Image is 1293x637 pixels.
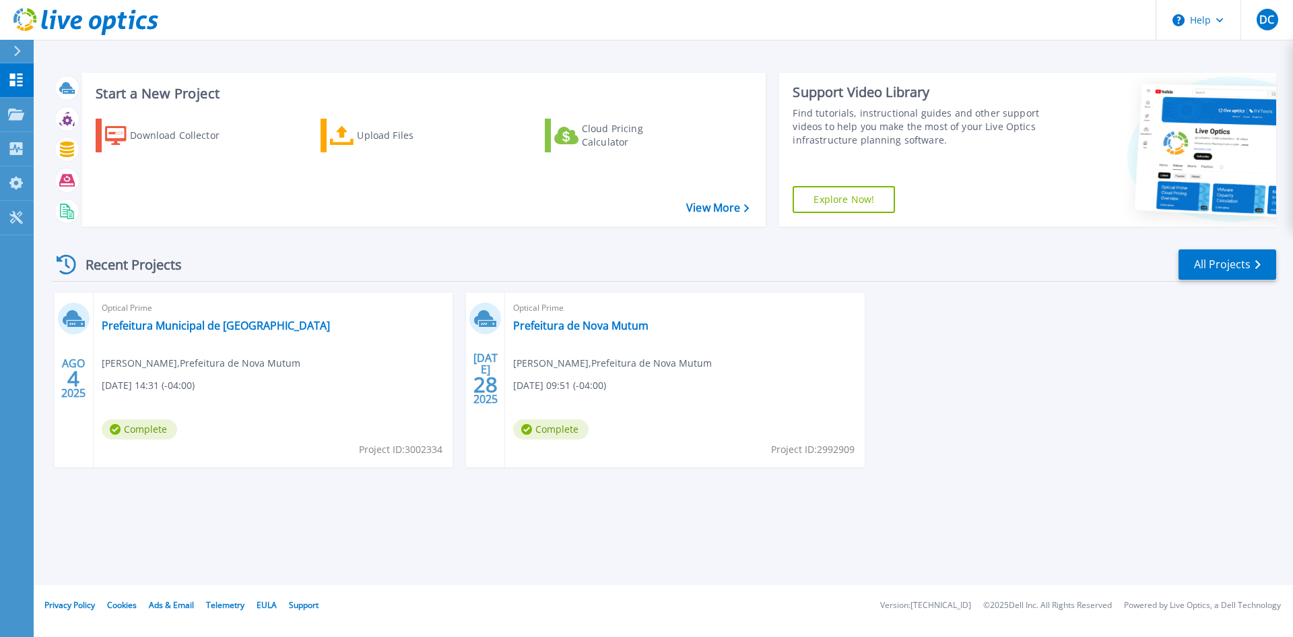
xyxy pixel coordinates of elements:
li: Version: [TECHNICAL_ID] [880,601,971,610]
span: DC [1259,14,1274,25]
a: Support [289,599,319,611]
div: Download Collector [130,122,238,149]
span: 4 [67,373,79,384]
h3: Start a New Project [96,86,749,101]
span: 28 [473,379,498,390]
div: Find tutorials, instructional guides and other support videos to help you make the most of your L... [793,107,1046,147]
span: [PERSON_NAME] , Prefeitura de Nova Mutum [102,356,300,371]
a: Privacy Policy [44,599,95,611]
a: EULA [257,599,277,611]
span: Optical Prime [102,301,444,315]
a: Upload Files [321,119,471,152]
span: [PERSON_NAME] , Prefeitura de Nova Mutum [513,356,712,371]
span: Complete [102,419,177,439]
div: Cloud Pricing Calculator [582,122,690,149]
a: All Projects [1179,249,1276,280]
a: Prefeitura Municipal de [GEOGRAPHIC_DATA] [102,319,330,332]
a: Telemetry [206,599,244,611]
a: Cookies [107,599,137,611]
a: Cloud Pricing Calculator [545,119,695,152]
span: Complete [513,419,589,439]
a: View More [686,202,749,214]
div: Support Video Library [793,84,1046,101]
div: [DATE] 2025 [473,354,498,403]
a: Prefeitura de Nova Mutum [513,319,649,332]
div: Recent Projects [52,248,200,281]
span: Project ID: 3002334 [359,442,442,457]
span: [DATE] 09:51 (-04:00) [513,378,606,393]
span: [DATE] 14:31 (-04:00) [102,378,195,393]
a: Download Collector [96,119,246,152]
a: Ads & Email [149,599,194,611]
li: © 2025 Dell Inc. All Rights Reserved [983,601,1112,610]
div: AGO 2025 [61,354,86,403]
span: Optical Prime [513,301,856,315]
li: Powered by Live Optics, a Dell Technology [1124,601,1281,610]
span: Project ID: 2992909 [771,442,855,457]
div: Upload Files [357,122,465,149]
a: Explore Now! [793,186,895,213]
